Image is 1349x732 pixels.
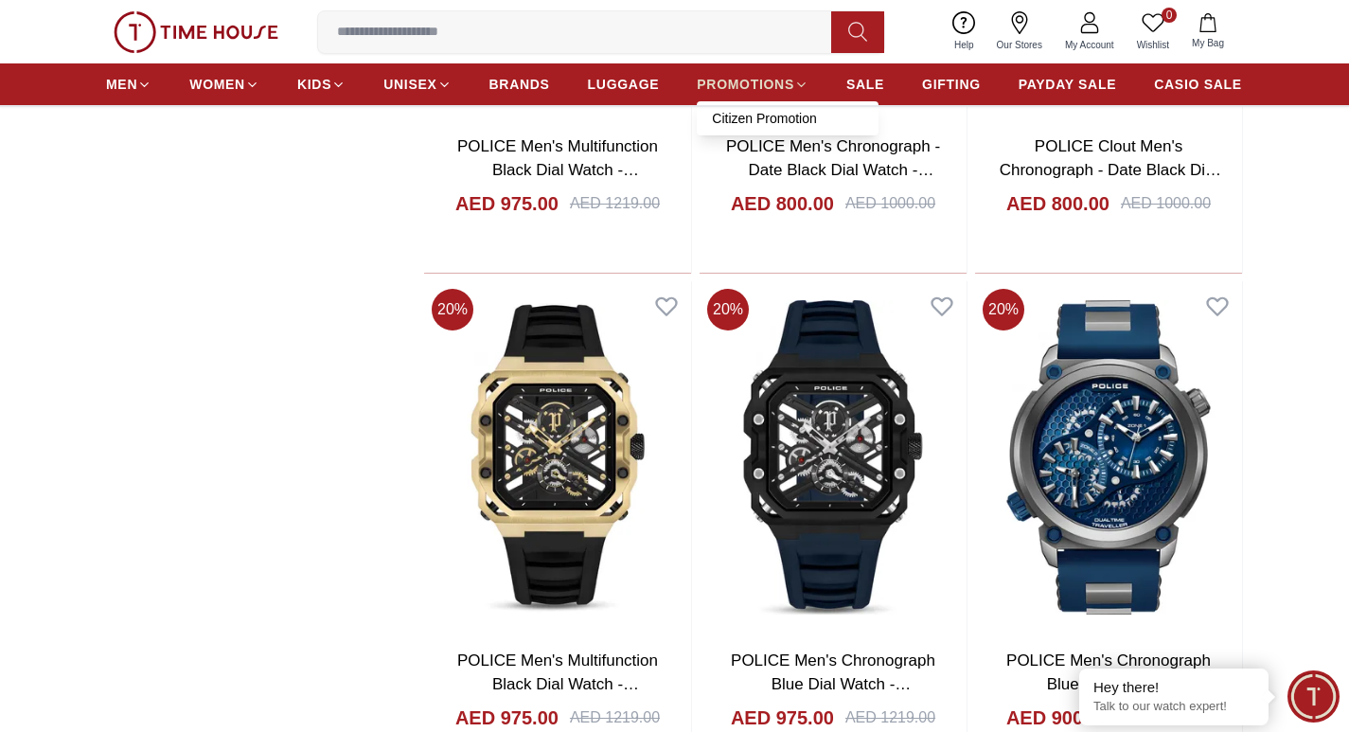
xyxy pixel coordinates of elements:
[189,67,259,101] a: WOMEN
[700,281,967,634] img: POLICE Men's Chronograph Blue Dial Watch - PEWGM0072001
[1180,9,1235,54] button: My Bag
[297,75,331,94] span: KIDS
[424,281,691,634] img: POLICE Men's Multifunction Black Dial Watch - PEWGM0072003
[432,289,473,330] span: 20 %
[588,75,660,94] span: LUGGAGE
[489,75,550,94] span: BRANDS
[1093,699,1254,715] p: Talk to our watch expert!
[1287,670,1340,723] div: Chat Widget
[731,190,834,217] h4: AED 800.00
[189,75,245,94] span: WOMEN
[457,652,658,718] a: POLICE Men's Multifunction Black Dial Watch - PEWGM0072003
[845,706,935,729] div: AED 1219.00
[1154,67,1242,101] a: CASIO SALE
[588,67,660,101] a: LUGGAGE
[975,281,1242,634] img: POLICE Men's Chronograph Blue Dial Watch - PEWGM0071803
[1129,38,1177,52] span: Wishlist
[707,289,749,330] span: 20 %
[1126,8,1180,56] a: 0Wishlist
[1093,678,1254,697] div: Hey there!
[1006,652,1211,718] a: POLICE Men's Chronograph Blue Dial Watch - PEWGM0071803
[947,38,982,52] span: Help
[570,706,660,729] div: AED 1219.00
[383,75,436,94] span: UNISEX
[712,109,863,128] a: Citizen Promotion
[489,67,550,101] a: BRANDS
[922,67,981,101] a: GIFTING
[1019,75,1116,94] span: PAYDAY SALE
[1006,190,1109,217] h4: AED 800.00
[922,75,981,94] span: GIFTING
[106,75,137,94] span: MEN
[1019,67,1116,101] a: PAYDAY SALE
[845,192,935,215] div: AED 1000.00
[297,67,346,101] a: KIDS
[1057,38,1122,52] span: My Account
[570,192,660,215] div: AED 1219.00
[985,8,1054,56] a: Our Stores
[846,67,884,101] a: SALE
[1162,8,1177,23] span: 0
[989,38,1050,52] span: Our Stores
[455,190,559,217] h4: AED 975.00
[983,289,1024,330] span: 20 %
[731,652,935,718] a: POLICE Men's Chronograph Blue Dial Watch - PEWGM0072001
[697,75,794,94] span: PROMOTIONS
[726,137,940,204] a: POLICE Men's Chronograph - Date Black Dial Watch - PEWGO0052402-SET
[731,705,834,731] h4: AED 975.00
[455,705,559,731] h4: AED 975.00
[114,11,278,53] img: ...
[1006,705,1109,731] h4: AED 900.00
[383,67,451,101] a: UNISEX
[106,67,151,101] a: MEN
[457,137,658,204] a: POLICE Men's Multifunction Black Dial Watch - PEWGQ0071901
[697,67,808,101] a: PROMOTIONS
[999,137,1221,204] a: POLICE Clout Men's Chronograph - Date Black Dial Watch - PEWGO0052401-SET
[1184,36,1232,50] span: My Bag
[846,75,884,94] span: SALE
[1154,75,1242,94] span: CASIO SALE
[943,8,985,56] a: Help
[1121,192,1211,215] div: AED 1000.00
